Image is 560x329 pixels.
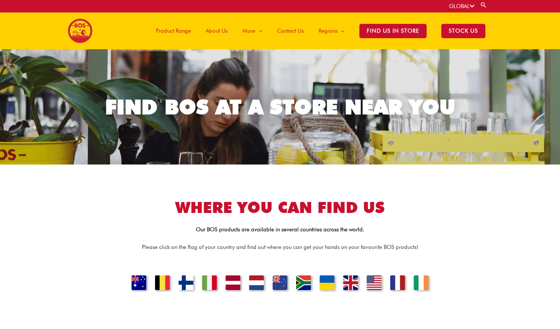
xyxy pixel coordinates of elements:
[268,275,292,292] a: NEW ZEALAND
[74,198,486,218] h2: Where you can find us
[148,12,198,49] a: Product Range
[359,24,427,38] span: Find Us in Store
[127,275,151,292] a: Australia
[315,275,339,292] a: UKRAINE
[243,20,255,42] span: More
[174,275,198,292] a: FINLAND
[68,18,93,43] img: BOS logo finals-200px
[198,275,221,292] a: ITALY
[449,3,474,10] a: GLOBAL
[143,12,493,49] nav: Site Navigation
[362,275,386,292] a: UNITED STATES
[441,24,485,38] span: STOCK US
[221,275,245,292] a: LATIVIA
[198,12,235,49] a: About Us
[292,275,315,292] a: SOUTH AFRICA
[196,226,364,233] strong: Our BOS products are available in several countries across the world.
[319,20,338,42] span: Regions
[74,243,486,252] p: Please click on the flag of your country and find out where you can get your hands on your favour...
[151,275,174,292] a: Belgium
[156,20,191,42] span: Product Range
[480,1,487,8] a: Search button
[311,12,352,49] a: Regions
[386,275,409,292] a: FRANCE
[105,97,455,117] div: FIND BOS AT A STORE NEAR YOU
[352,12,434,49] a: Find Us in Store
[235,12,270,49] a: More
[277,20,304,42] span: Contact Us
[270,12,311,49] a: Contact Us
[206,20,228,42] span: About Us
[409,275,433,292] a: IRELAND
[434,12,493,49] a: STOCK US
[245,275,268,292] a: NETHERLANDS
[339,275,362,292] a: UNITED KINGDOM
